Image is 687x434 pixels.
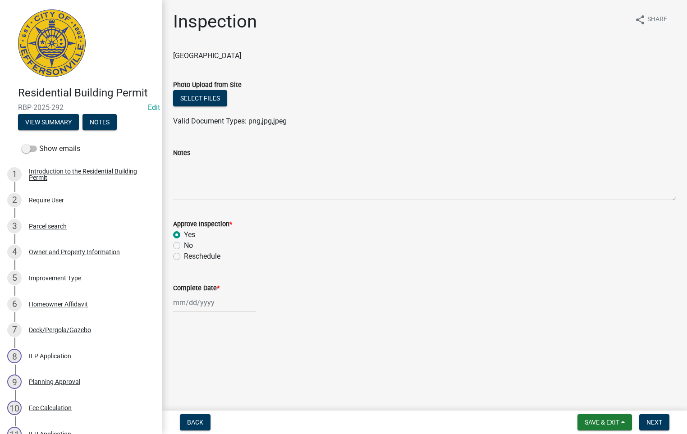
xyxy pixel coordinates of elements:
div: 4 [7,245,22,259]
div: Homeowner Affidavit [29,301,88,307]
div: Deck/Pergola/Gazebo [29,327,91,333]
div: ILP Application [29,353,71,359]
button: Select files [173,90,227,106]
label: Photo Upload from Site [173,82,242,88]
div: Parcel search [29,223,67,229]
div: Fee Calculation [29,405,72,411]
button: Back [180,414,211,430]
label: No [184,240,193,251]
button: View Summary [18,114,79,130]
button: Notes [82,114,117,130]
span: Next [646,419,662,426]
span: Valid Document Types: png,jpg,jpeg [173,117,287,125]
div: 8 [7,349,22,363]
input: mm/dd/yyyy [173,293,256,312]
div: 9 [7,375,22,389]
label: Yes [184,229,195,240]
label: Reschedule [184,251,220,262]
div: 2 [7,193,22,207]
h4: Residential Building Permit [18,87,155,100]
h1: Inspection [173,11,257,32]
wm-modal-confirm: Edit Application Number [148,103,160,112]
wm-modal-confirm: Summary [18,119,79,126]
div: 6 [7,297,22,311]
div: 7 [7,323,22,337]
div: 5 [7,271,22,285]
label: Notes [173,150,190,156]
div: Introduction to the Residential Building Permit [29,168,148,181]
span: RBP-2025-292 [18,103,144,112]
div: Owner and Property Information [29,249,120,255]
button: Save & Exit [577,414,632,430]
label: Complete Date [173,285,220,292]
div: 10 [7,401,22,415]
button: shareShare [627,11,674,28]
span: Back [187,419,203,426]
div: Planning Approval [29,379,80,385]
span: Save & Exit [585,419,619,426]
label: Approve Inspection [173,221,232,228]
img: City of Jeffersonville, Indiana [18,9,86,77]
a: Edit [148,103,160,112]
wm-modal-confirm: Notes [82,119,117,126]
div: Improvement Type [29,275,81,281]
p: [GEOGRAPHIC_DATA] [173,50,676,61]
span: Share [647,14,667,25]
i: share [635,14,646,25]
label: Show emails [22,143,80,154]
div: Require User [29,197,64,203]
div: 3 [7,219,22,233]
div: 1 [7,167,22,182]
button: Next [639,414,669,430]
